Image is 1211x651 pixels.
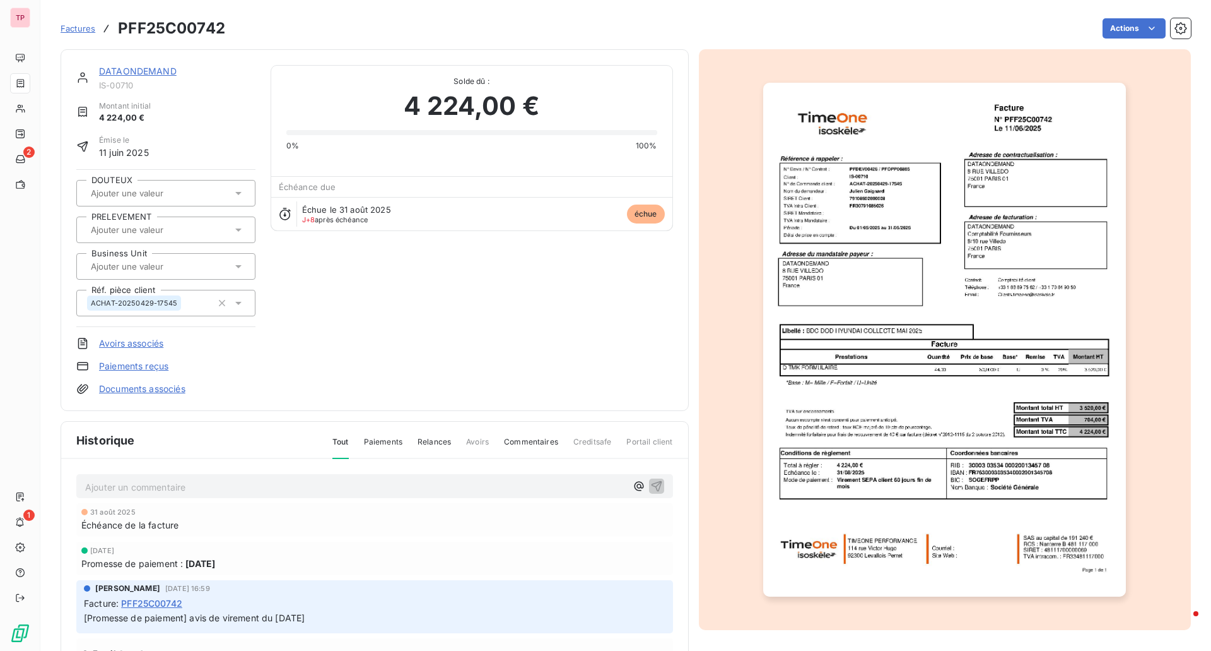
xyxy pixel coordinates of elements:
a: DATAONDEMAND [99,66,177,76]
span: 31 août 2025 [90,508,136,516]
span: Avoirs [466,436,489,458]
span: [Promesse de paiement] avis de virement du [DATE] [84,612,305,623]
a: Factures [61,22,95,35]
span: Paiements [364,436,402,458]
button: Actions [1103,18,1166,39]
span: Tout [332,436,349,459]
span: [PERSON_NAME] [95,583,160,594]
span: Échéance due [279,182,336,192]
img: invoice_thumbnail [763,83,1126,597]
span: [DATE] [185,557,215,570]
span: J+8 [302,215,315,224]
h3: PFF25C00742 [118,17,225,40]
span: 4 224,00 € [404,87,539,125]
img: Logo LeanPay [10,623,30,643]
span: Montant initial [99,100,151,112]
span: 2 [23,146,35,158]
span: Creditsafe [573,436,612,458]
span: Historique [76,432,135,449]
span: [DATE] 16:59 [165,585,210,592]
a: Documents associés [99,383,185,395]
span: IS-00710 [99,80,255,90]
span: Échéance de la facture [81,518,178,532]
span: PFF25C00742 [121,597,182,610]
input: Ajouter une valeur [90,261,216,272]
input: Ajouter une valeur [90,188,216,199]
input: Ajouter une valeur [90,224,216,236]
span: 1 [23,510,35,521]
span: 0% [286,140,299,152]
a: Avoirs associés [99,337,163,350]
span: Factures [61,23,95,33]
iframe: Intercom live chat [1168,608,1198,638]
span: 11 juin 2025 [99,146,149,159]
span: Émise le [99,134,149,146]
a: Paiements reçus [99,360,168,373]
div: TP [10,8,30,28]
span: Relances [418,436,451,458]
span: Portail client [626,436,672,458]
span: ACHAT-20250429-17545 [91,299,177,307]
span: Échue le 31 août 2025 [302,205,391,215]
span: Commentaires [504,436,558,458]
span: Promesse de paiement : [81,557,183,570]
span: après échéance [302,216,368,224]
span: 4 224,00 € [99,112,151,124]
span: [DATE] [90,547,114,554]
span: Solde dû : [286,76,657,87]
span: 100% [636,140,657,152]
span: Facture : [84,597,119,610]
span: échue [627,205,665,224]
